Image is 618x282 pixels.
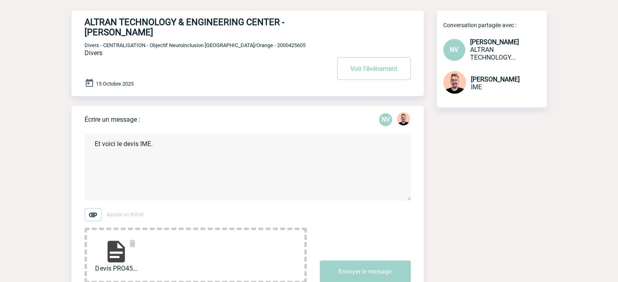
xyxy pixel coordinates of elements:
img: file-document.svg [103,239,129,265]
p: Écrire un message : [85,116,140,123]
p: NV [379,113,392,126]
span: 15 Octobre 2025 [96,81,134,87]
span: Devis PRO453035 ALTR... [95,265,137,272]
span: Ajouter un fichier [106,212,144,217]
img: delete.svg [128,239,137,248]
span: IME [471,83,482,91]
span: [PERSON_NAME] [471,75,520,83]
span: ALTRAN TECHNOLOGY & ENGINEERING CENTER [470,46,516,61]
h4: ALTRAN TECHNOLOGY & ENGINEERING CENTER - [PERSON_NAME] [85,17,306,37]
img: 129741-1.png [443,71,466,94]
span: Divers [85,49,102,57]
span: Divers - CENTRALISATION - Objectif Neuroinclusion [GEOGRAPHIC_DATA]/Orange - 2000425605 [85,42,306,48]
span: [PERSON_NAME] [470,38,519,46]
button: Voir l'événement [337,57,411,80]
div: Stefan MILADINOVIC [397,112,410,127]
img: 129741-1.png [397,112,410,125]
div: Noëlle VIVIEN [379,113,392,126]
p: Conversation partagée avec : [443,22,547,28]
span: NV [450,46,458,54]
